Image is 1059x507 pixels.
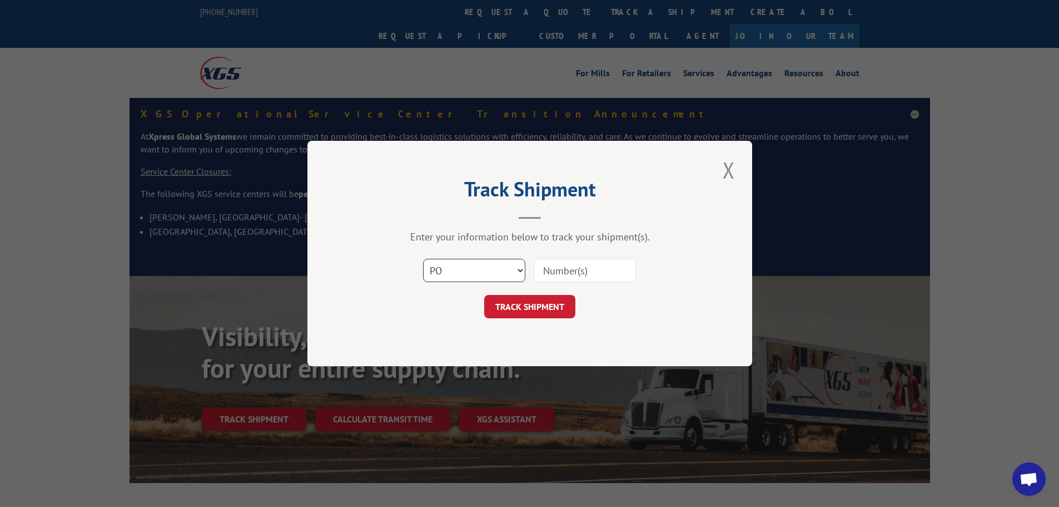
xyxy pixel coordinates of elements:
[363,181,697,203] h2: Track Shipment
[1012,462,1046,496] a: Open chat
[363,230,697,243] div: Enter your information below to track your shipment(s).
[719,155,738,185] button: Close modal
[484,295,575,318] button: TRACK SHIPMENT
[534,259,636,282] input: Number(s)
